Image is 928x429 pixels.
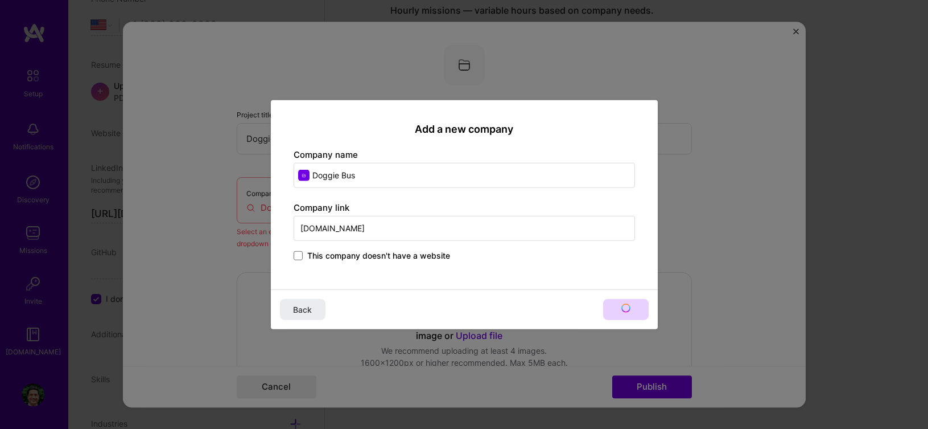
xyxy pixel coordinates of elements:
[294,122,635,135] h2: Add a new company
[294,163,635,188] input: Enter name
[307,250,450,262] span: This company doesn't have a website
[280,299,325,320] button: Back
[293,304,312,315] span: Back
[294,202,349,213] label: Company link
[294,149,358,160] label: Company name
[294,216,635,241] input: Enter link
